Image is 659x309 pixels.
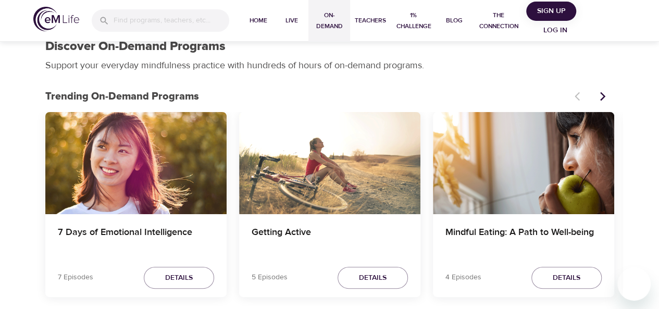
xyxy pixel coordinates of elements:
h4: Getting Active [252,227,408,252]
span: Sign Up [530,5,572,18]
span: Teachers [354,15,386,26]
h4: Mindful Eating: A Path to Well-being [445,227,602,252]
input: Find programs, teachers, etc... [114,9,229,32]
iframe: Button to launch messaging window [617,267,651,301]
p: 4 Episodes [445,272,481,283]
span: Details [359,271,387,285]
p: 5 Episodes [252,272,288,283]
span: Log in [534,24,576,37]
span: Blog [442,15,467,26]
button: Mindful Eating: A Path to Well-being [433,112,614,214]
span: Details [165,271,193,285]
button: Log in [530,21,580,40]
span: Details [553,271,580,285]
button: Details [338,267,408,289]
p: 7 Episodes [58,272,93,283]
img: logo [33,7,79,31]
button: Getting Active [239,112,420,214]
h4: 7 Days of Emotional Intelligence [58,227,214,252]
button: Sign Up [526,2,576,21]
button: 7 Days of Emotional Intelligence [45,112,227,214]
button: Details [531,267,602,289]
span: Home [246,15,271,26]
button: Next items [591,85,614,108]
p: Trending On-Demand Programs [45,89,568,104]
span: The Connection [475,10,522,32]
span: Live [279,15,304,26]
p: Support your everyday mindfulness practice with hundreds of hours of on-demand programs. [45,58,436,72]
span: On-Demand [313,10,346,32]
h1: Discover On-Demand Programs [45,39,226,54]
span: 1% Challenge [394,10,433,32]
button: Details [144,267,214,289]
